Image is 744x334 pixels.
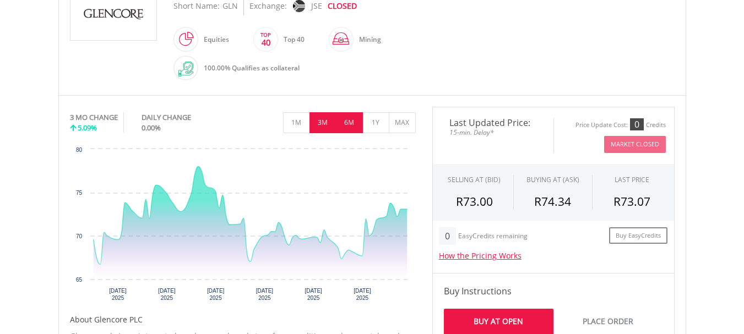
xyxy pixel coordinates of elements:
[444,284,663,298] h4: Buy Instructions
[534,194,571,209] span: R74.34
[278,26,305,53] div: Top 40
[613,194,650,209] span: R73.07
[309,112,336,133] button: 3M
[204,63,300,73] span: 100.00% Qualifies as collateral
[389,112,416,133] button: MAX
[256,288,273,301] text: [DATE] 2025
[305,288,322,301] text: [DATE] 2025
[178,62,193,76] img: collateral-qualifying-green.svg
[362,112,389,133] button: 1Y
[441,118,545,127] span: Last Updated Price:
[70,144,416,309] svg: Interactive chart
[439,227,456,245] div: 0
[575,121,628,129] div: Price Update Cost:
[78,123,97,133] span: 5.09%
[630,118,644,130] div: 0
[70,112,118,123] div: 3 MO CHANGE
[526,175,579,184] span: BUYING AT (ASK)
[441,127,545,138] span: 15-min. Delay*
[458,232,528,242] div: EasyCredits remaining
[609,227,667,244] a: Buy EasyCredits
[75,233,82,239] text: 70
[336,112,363,133] button: 6M
[109,288,127,301] text: [DATE] 2025
[198,26,229,53] div: Equities
[142,112,228,123] div: DAILY CHANGE
[439,250,522,261] a: How the Pricing Works
[646,121,666,129] div: Credits
[354,26,381,53] div: Mining
[75,277,82,283] text: 65
[158,288,176,301] text: [DATE] 2025
[615,175,649,184] div: LAST PRICE
[283,112,310,133] button: 1M
[448,175,501,184] div: SELLING AT (BID)
[70,314,416,325] h5: About Glencore PLC
[142,123,161,133] span: 0.00%
[75,147,82,153] text: 80
[354,288,371,301] text: [DATE] 2025
[207,288,224,301] text: [DATE] 2025
[70,144,416,309] div: Chart. Highcharts interactive chart.
[75,190,82,196] text: 75
[604,136,666,153] button: Market Closed
[456,194,493,209] span: R73.00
